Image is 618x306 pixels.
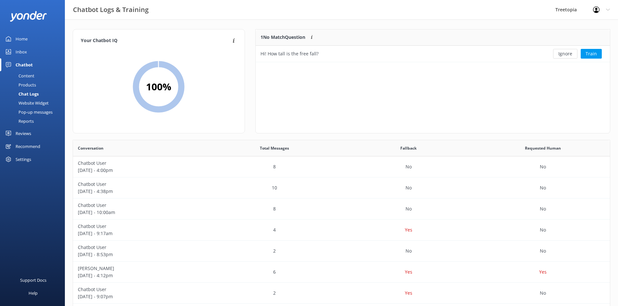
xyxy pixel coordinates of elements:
div: row [73,177,610,198]
p: [PERSON_NAME] [78,265,202,272]
span: Total Messages [260,145,289,151]
p: 1 No Match Question [261,34,305,41]
div: Recommend [16,140,40,153]
p: Chatbot User [78,181,202,188]
p: No [540,226,546,233]
p: 10 [272,184,277,191]
p: [DATE] - 10:00am [78,209,202,216]
p: 2 [273,289,276,297]
div: row [73,220,610,241]
h4: Your Chatbot IQ [81,37,231,44]
a: Reports [4,117,65,126]
div: Support Docs [20,274,46,287]
div: Inbox [16,45,27,58]
div: row [73,156,610,177]
a: Chat Logs [4,89,65,98]
h3: Chatbot Logs & Training [73,5,149,15]
p: No [540,184,546,191]
p: 6 [273,268,276,276]
p: [DATE] - 8:53pm [78,251,202,258]
div: Home [16,32,28,45]
a: Pop-up messages [4,108,65,117]
img: yonder-white-logo.png [10,11,47,22]
p: No [406,205,412,212]
p: Yes [405,289,412,297]
div: Chat Logs [4,89,39,98]
p: Yes [539,268,547,276]
h2: 100 % [146,79,171,95]
span: Conversation [78,145,103,151]
div: grid [256,46,610,62]
div: Website Widget [4,98,49,108]
span: Requested Human [525,145,561,151]
p: Chatbot User [78,202,202,209]
div: Hi! How tall is the free fall? [261,50,319,57]
p: 8 [273,205,276,212]
div: Products [4,80,36,89]
p: Yes [405,268,412,276]
div: row [73,283,610,304]
p: No [406,163,412,170]
p: Chatbot User [78,160,202,167]
p: 8 [273,163,276,170]
p: Yes [405,226,412,233]
button: Ignore [553,49,577,59]
p: 2 [273,247,276,255]
div: Pop-up messages [4,108,53,117]
a: Products [4,80,65,89]
p: Chatbot User [78,244,202,251]
div: Content [4,71,34,80]
a: Website Widget [4,98,65,108]
p: 4 [273,226,276,233]
p: Chatbot User [78,286,202,293]
div: Chatbot [16,58,33,71]
p: No [540,247,546,255]
div: Help [29,287,38,300]
span: Fallback [400,145,417,151]
div: Reports [4,117,34,126]
div: row [73,241,610,262]
p: Chatbot User [78,223,202,230]
div: Settings [16,153,31,166]
div: Reviews [16,127,31,140]
div: row [256,46,610,62]
p: [DATE] - 4:00pm [78,167,202,174]
p: No [406,184,412,191]
p: [DATE] - 4:38pm [78,188,202,195]
div: row [73,262,610,283]
a: Content [4,71,65,80]
button: Train [581,49,602,59]
p: [DATE] - 4:12pm [78,272,202,279]
div: row [73,198,610,220]
p: No [406,247,412,255]
p: No [540,205,546,212]
p: [DATE] - 9:17am [78,230,202,237]
p: [DATE] - 9:07pm [78,293,202,300]
p: No [540,163,546,170]
p: No [540,289,546,297]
